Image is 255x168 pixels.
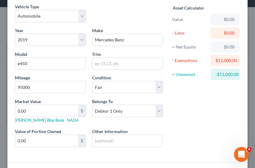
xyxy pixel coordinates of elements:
div: $0.00 [215,44,235,50]
input: ex. Altima [15,58,86,69]
div: $ [78,105,86,117]
input: 0.00 [15,135,78,147]
label: Mileage [15,74,30,81]
label: Market Value [15,98,41,105]
label: Asset Calculator [173,5,204,11]
div: - Exemptions [172,57,208,64]
div: Value [172,16,208,23]
a: NADA [67,117,79,123]
div: $0.00 [215,30,235,36]
input: -- [15,81,86,93]
label: Model [15,51,27,57]
a: [PERSON_NAME] Blue Book [15,117,64,123]
label: Vehicle Type [15,3,39,10]
label: Year [15,27,23,34]
div: $11,000.00 [215,57,235,64]
input: ex. Nissan [92,34,163,46]
div: -$11,000.00 [215,71,235,78]
label: Other Information [92,128,128,135]
label: Condition [92,74,111,81]
span: Belongs To [92,99,113,104]
div: - Liens [172,30,208,36]
div: = Net Equity [172,44,208,50]
input: (optional) [92,135,163,147]
iframe: Intercom live chat [234,147,249,162]
div: = Unexempt [172,71,208,78]
div: $ [78,135,86,147]
label: Value of Portion Owned [15,128,61,135]
span: Make [92,28,103,33]
div: $0.00 [215,16,235,23]
input: ex. LS, LT, etc [92,58,163,69]
input: 0.00 [15,105,78,117]
span: 4 [247,147,252,152]
label: Trim [92,51,101,57]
